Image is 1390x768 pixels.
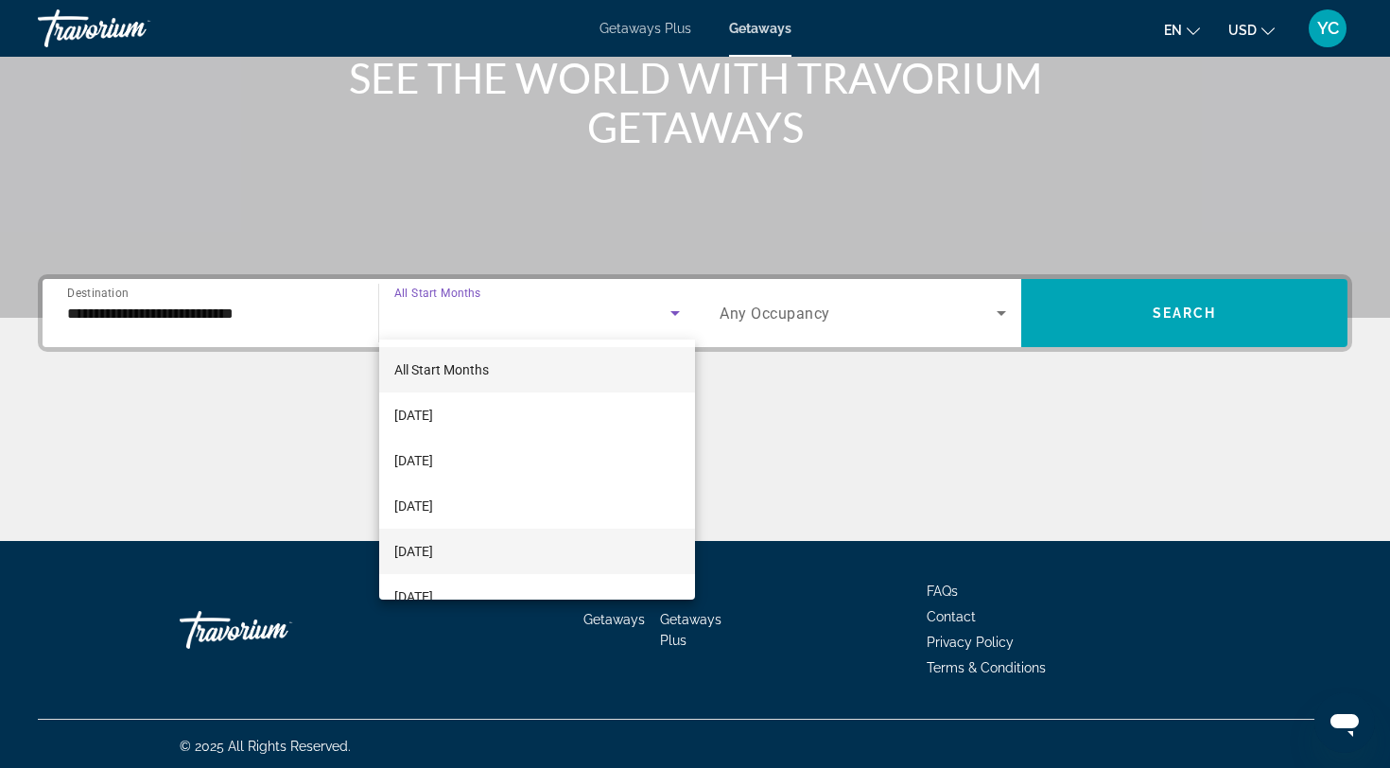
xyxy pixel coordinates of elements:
[394,495,433,517] span: [DATE]
[394,449,433,472] span: [DATE]
[394,585,433,608] span: [DATE]
[394,540,433,563] span: [DATE]
[394,362,489,377] span: All Start Months
[394,404,433,427] span: [DATE]
[1314,692,1375,753] iframe: Button to launch messaging window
